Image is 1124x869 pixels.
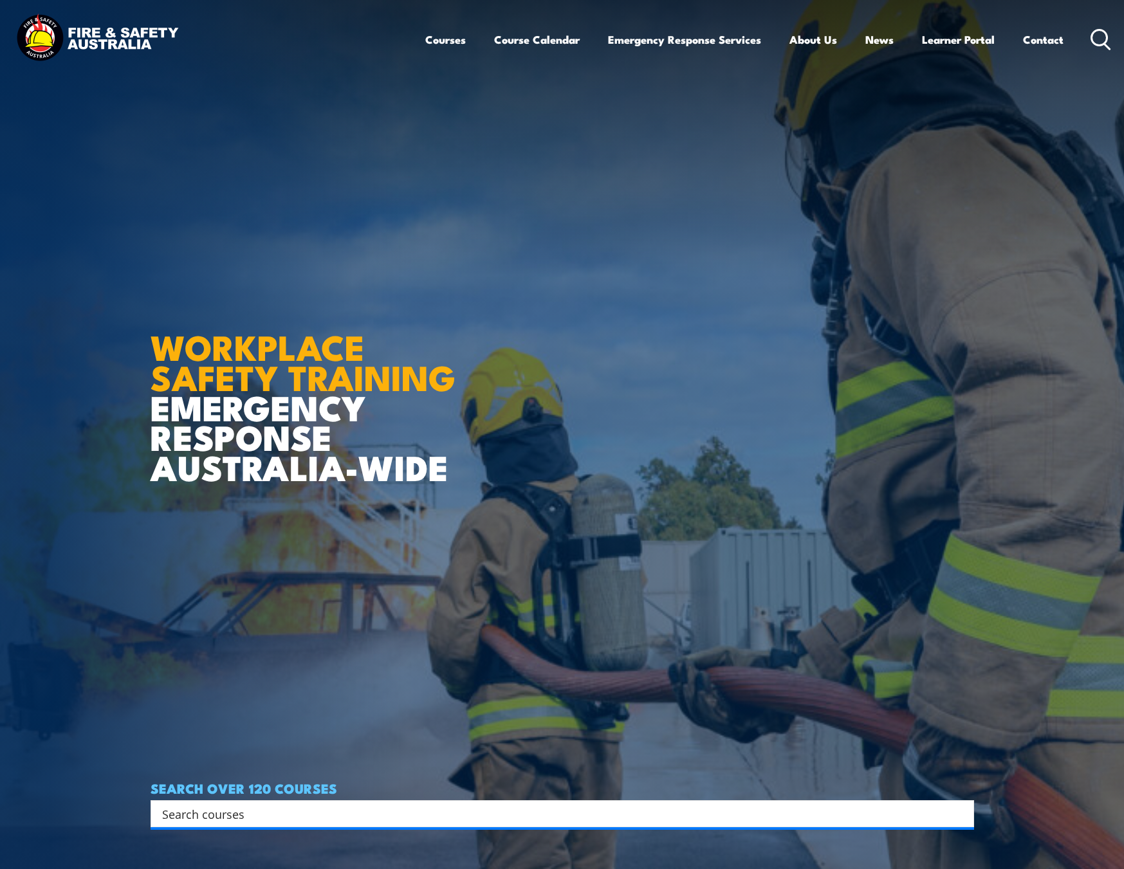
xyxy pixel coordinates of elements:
[165,805,948,823] form: Search form
[151,319,456,403] strong: WORKPLACE SAFETY TRAINING
[1023,23,1064,57] a: Contact
[608,23,761,57] a: Emergency Response Services
[952,805,970,823] button: Search magnifier button
[494,23,580,57] a: Course Calendar
[789,23,837,57] a: About Us
[151,299,465,482] h1: EMERGENCY RESPONSE AUSTRALIA-WIDE
[162,804,946,823] input: Search input
[865,23,894,57] a: News
[922,23,995,57] a: Learner Portal
[425,23,466,57] a: Courses
[151,781,974,795] h4: SEARCH OVER 120 COURSES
